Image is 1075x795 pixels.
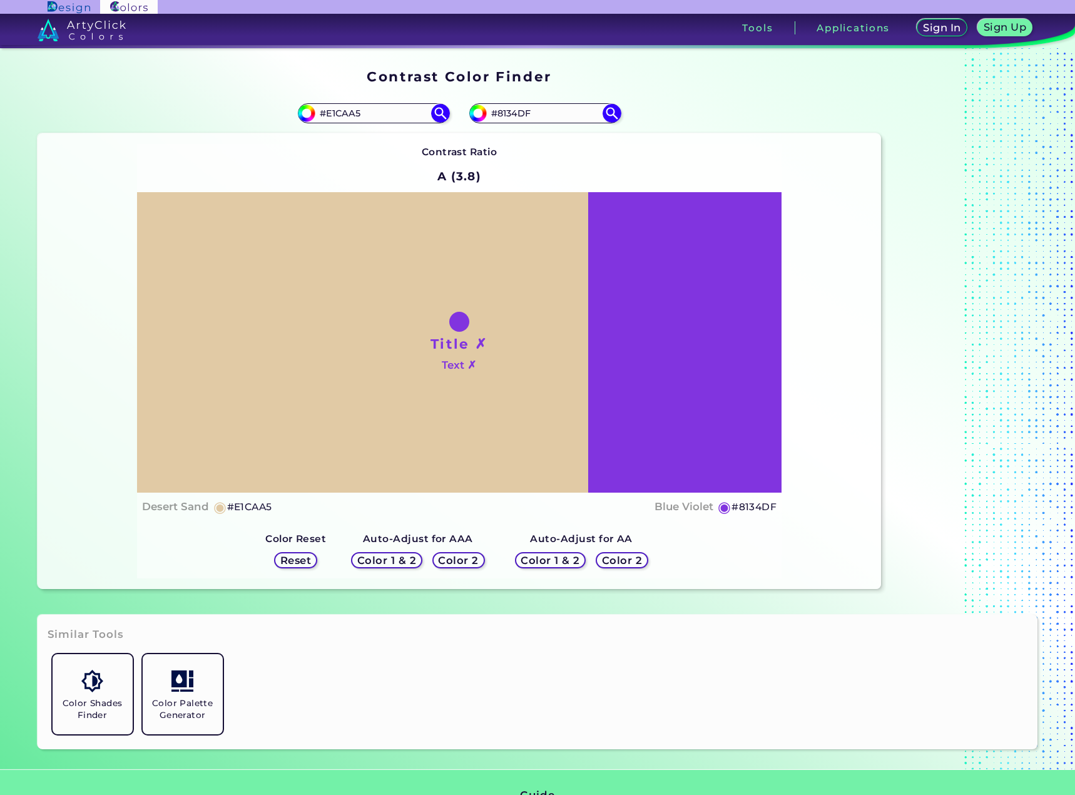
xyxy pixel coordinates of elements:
[148,697,218,721] h5: Color Palette Generator
[603,104,621,123] img: icon search
[38,19,126,41] img: logo_artyclick_colors_white.svg
[363,533,473,545] strong: Auto-Adjust for AAA
[138,649,228,739] a: Color Palette Generator
[986,23,1024,32] h5: Sign Up
[524,556,577,565] h5: Color 1 & 2
[530,533,632,545] strong: Auto-Adjust for AA
[422,146,497,158] strong: Contrast Ratio
[441,556,477,565] h5: Color 2
[604,556,640,565] h5: Color 2
[81,670,103,692] img: icon_color_shades.svg
[925,23,959,33] h5: Sign In
[442,356,476,374] h4: Text ✗
[487,105,603,121] input: type color 2..
[432,163,487,190] h2: A (3.8)
[48,649,138,739] a: Color Shades Finder
[48,1,89,13] img: ArtyClick Design logo
[315,105,432,121] input: type color 1..
[360,556,413,565] h5: Color 1 & 2
[58,697,128,721] h5: Color Shades Finder
[817,23,890,33] h3: Applications
[171,670,193,692] img: icon_col_pal_col.svg
[742,23,773,33] h3: Tools
[431,334,488,353] h1: Title ✗
[367,67,551,86] h1: Contrast Color Finder
[919,20,965,36] a: Sign In
[213,500,227,515] h5: ◉
[282,556,310,565] h5: Reset
[431,104,450,123] img: icon search
[731,499,777,515] h5: #8134DF
[718,500,731,515] h5: ◉
[142,498,209,516] h4: Desert Sand
[265,533,326,545] strong: Color Reset
[48,627,124,642] h3: Similar Tools
[227,499,272,515] h5: #E1CAA5
[981,20,1030,36] a: Sign Up
[655,498,713,516] h4: Blue Violet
